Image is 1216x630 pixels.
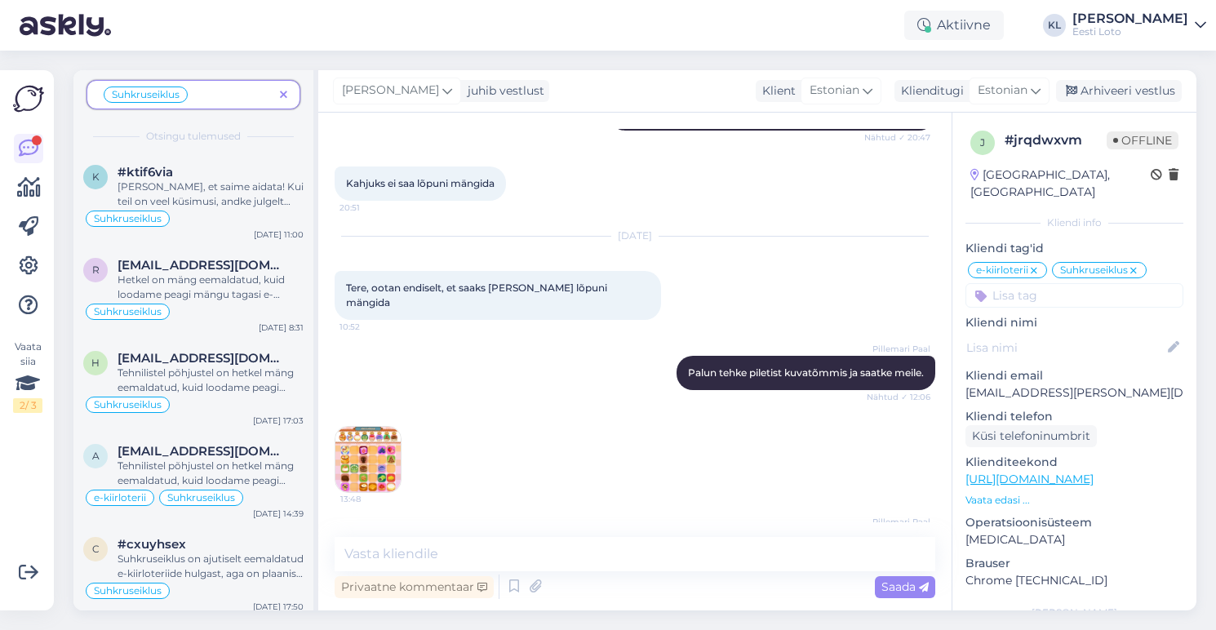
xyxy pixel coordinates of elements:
[966,339,1165,357] input: Lisa nimi
[112,90,180,100] span: Suhkruseiklus
[94,307,162,317] span: Suhkruseiklus
[91,357,100,369] span: h
[756,82,796,100] div: Klient
[92,543,100,555] span: c
[254,228,304,241] div: [DATE] 11:00
[976,265,1028,275] span: e-kiirloterii
[965,493,1183,508] p: Vaata edasi ...
[965,425,1097,447] div: Küsi telefoninumbrit
[965,555,1183,572] p: Brauser
[94,493,146,503] span: e-kiirloterii
[881,579,929,594] span: Saada
[1107,131,1178,149] span: Offline
[335,228,935,243] div: [DATE]
[869,516,930,528] span: Pillemari Paal
[1072,12,1206,38] a: [PERSON_NAME]Eesti Loto
[118,180,304,209] div: [PERSON_NAME], et saime aidata! Kui teil on veel küsimusi, andke julgelt teada.
[94,214,162,224] span: Suhkruseiklus
[904,11,1004,40] div: Aktiivne
[965,283,1183,308] input: Lisa tag
[965,408,1183,425] p: Kliendi telefon
[118,444,287,459] span: aldomihkel@gmail.com
[965,606,1183,620] div: [PERSON_NAME]
[342,82,439,100] span: [PERSON_NAME]
[965,531,1183,548] p: [MEDICAL_DATA]
[970,166,1151,201] div: [GEOGRAPHIC_DATA], [GEOGRAPHIC_DATA]
[1072,25,1188,38] div: Eesti Loto
[340,493,402,505] span: 13:48
[1043,14,1066,37] div: KL
[118,537,186,552] span: #cxuyhsex
[118,552,304,581] div: Suhkruseiklus on ajutiselt eemaldatud e-kiirloteriide hulgast, aga on plaanis tulevikus tagasi tuua.
[461,82,544,100] div: juhib vestlust
[335,427,401,492] img: Attachment
[118,351,287,366] span: hanno@mail.ee
[253,601,304,613] div: [DATE] 17:50
[867,391,930,403] span: Nähtud ✓ 12:06
[253,415,304,427] div: [DATE] 17:03
[92,264,100,276] span: r
[810,82,859,100] span: Estonian
[118,459,304,488] div: Tehnilistel põhjustel on hetkel mäng eemaldatud, kuid loodame peagi mängu tagasi e-kiirloteriide ...
[965,367,1183,384] p: Kliendi email
[1056,80,1182,102] div: Arhiveeri vestlus
[340,321,401,333] span: 10:52
[94,586,162,596] span: Suhkruseiklus
[13,398,42,413] div: 2 / 3
[118,258,287,273] span: remy.ratsep@gmail.com
[118,366,304,395] div: Tehnilistel põhjustel on hetkel mäng eemaldatud, kuid loodame peagi mängu tagasi e-kiirloteriide ...
[118,165,173,180] span: #ktif6via
[259,322,304,334] div: [DATE] 8:31
[965,514,1183,531] p: Operatsioonisüsteem
[92,171,100,183] span: k
[253,508,304,520] div: [DATE] 14:39
[965,314,1183,331] p: Kliendi nimi
[92,450,100,462] span: a
[118,273,304,302] div: Hetkel on mäng eemaldatud, kuid loodame peagi mängu tagasi e-kiirloteriide [PERSON_NAME].
[1060,265,1128,275] span: Suhkruseiklus
[965,454,1183,471] p: Klienditeekond
[864,131,930,144] span: Nähtud ✓ 20:47
[965,384,1183,402] p: [EMAIL_ADDRESS][PERSON_NAME][DOMAIN_NAME]
[688,366,924,379] span: Palun tehke piletist kuvatõmmis ja saatke meile.
[346,177,495,189] span: Kahjuks ei saa lõpuni mängida
[965,472,1094,486] a: [URL][DOMAIN_NAME]
[1072,12,1188,25] div: [PERSON_NAME]
[978,82,1027,100] span: Estonian
[965,240,1183,257] p: Kliendi tag'id
[965,215,1183,230] div: Kliendi info
[146,129,241,144] span: Otsingu tulemused
[167,493,235,503] span: Suhkruseiklus
[980,136,985,149] span: j
[13,339,42,413] div: Vaata siia
[1005,131,1107,150] div: # jrqdwxvm
[346,282,610,308] span: Tere, ootan endiselt, et saaks [PERSON_NAME] lõpuni mängida
[894,82,964,100] div: Klienditugi
[965,572,1183,589] p: Chrome [TECHNICAL_ID]
[869,343,930,355] span: Pillemari Paal
[13,83,44,114] img: Askly Logo
[94,400,162,410] span: Suhkruseiklus
[335,576,494,598] div: Privaatne kommentaar
[340,202,401,214] span: 20:51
